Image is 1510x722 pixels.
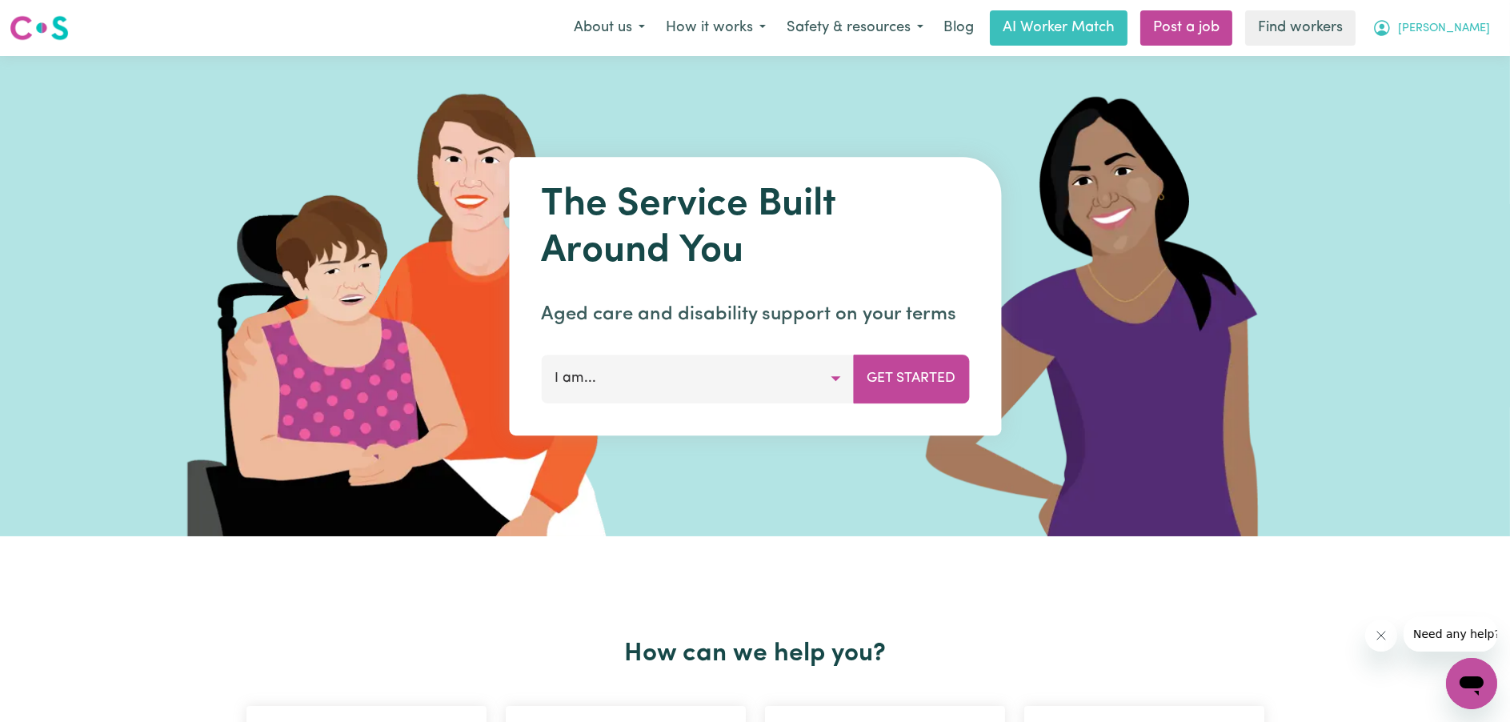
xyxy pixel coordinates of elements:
button: Safety & resources [776,11,934,45]
button: My Account [1362,11,1500,45]
p: Aged care and disability support on your terms [541,300,969,329]
a: Blog [934,10,983,46]
button: Get Started [853,355,969,403]
button: About us [563,11,655,45]
span: Need any help? [10,11,97,24]
a: AI Worker Match [990,10,1127,46]
iframe: Button to launch messaging window [1446,658,1497,709]
span: [PERSON_NAME] [1398,20,1490,38]
h2: How can we help you? [237,639,1274,669]
h1: The Service Built Around You [541,183,969,275]
button: I am... [541,355,854,403]
a: Careseekers logo [10,10,69,46]
a: Find workers [1245,10,1356,46]
iframe: Close message [1365,620,1397,652]
img: Careseekers logo [10,14,69,42]
button: How it works [655,11,776,45]
iframe: Message from company [1404,616,1497,652]
a: Post a job [1140,10,1232,46]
